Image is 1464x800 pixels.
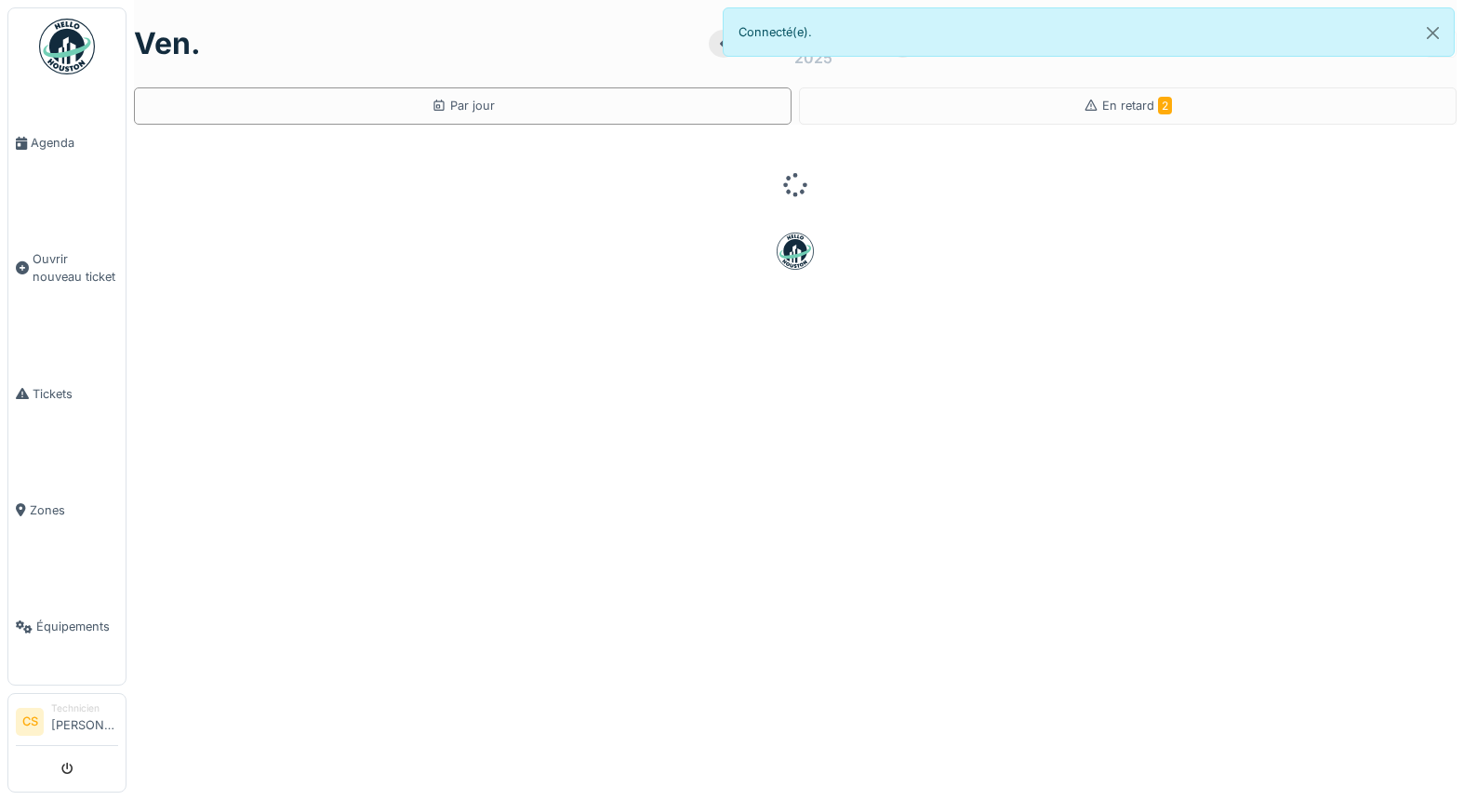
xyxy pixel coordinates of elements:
div: Connecté(e). [723,7,1455,57]
span: Agenda [31,134,118,152]
li: CS [16,708,44,736]
a: Agenda [8,85,126,201]
a: Tickets [8,336,126,452]
a: Zones [8,452,126,568]
a: CS Technicien[PERSON_NAME] [16,701,118,746]
button: Close [1412,8,1454,58]
a: Ouvrir nouveau ticket [8,201,126,335]
span: Tickets [33,385,118,403]
img: Badge_color-CXgf-gQk.svg [39,19,95,74]
span: Zones [30,501,118,519]
div: Technicien [51,701,118,715]
li: [PERSON_NAME] [51,701,118,741]
img: badge-BVDL4wpA.svg [777,233,814,270]
div: Par jour [432,97,495,114]
span: En retard [1102,99,1172,113]
span: Équipements [36,618,118,635]
span: 2 [1158,97,1172,114]
a: Équipements [8,568,126,685]
h1: ven. [134,26,201,61]
span: Ouvrir nouveau ticket [33,250,118,286]
div: 2025 [794,47,832,69]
